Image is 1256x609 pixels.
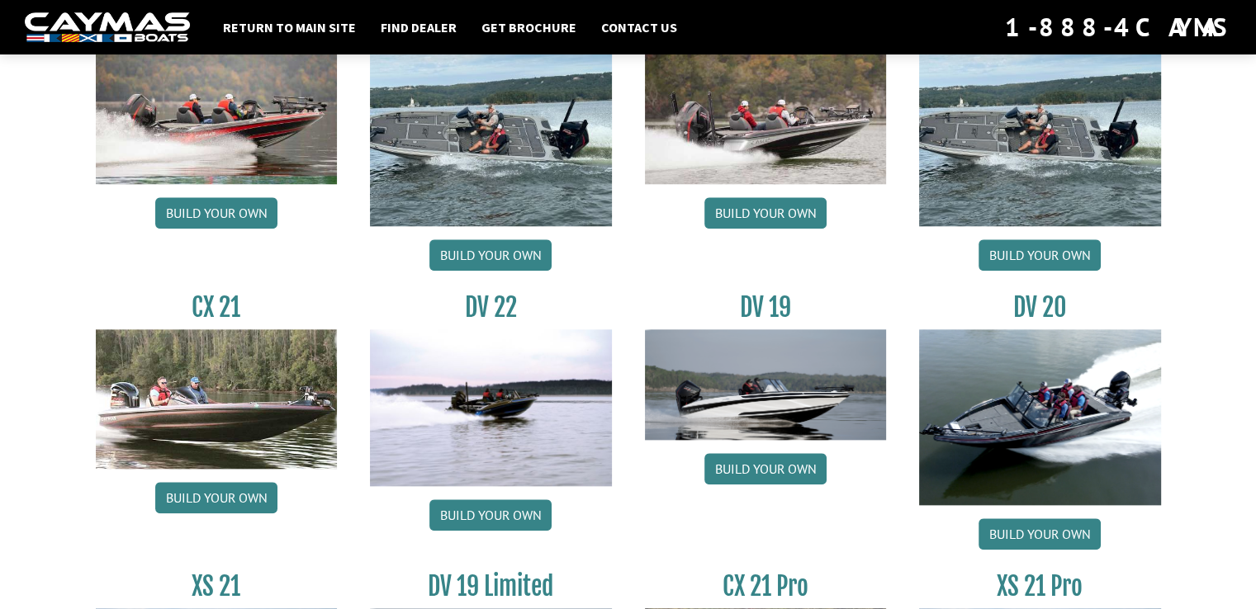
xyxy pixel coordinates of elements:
[645,571,887,602] h3: CX 21 Pro
[704,453,827,484] a: Build your own
[704,197,827,229] a: Build your own
[96,329,338,468] img: CX21_thumb.jpg
[645,329,887,440] img: dv-19-ban_from_website_for_caymas_connect.png
[1005,9,1231,45] div: 1-888-4CAYMAS
[979,239,1101,271] a: Build your own
[370,571,612,602] h3: DV 19 Limited
[429,499,552,531] a: Build your own
[429,239,552,271] a: Build your own
[372,17,465,38] a: Find Dealer
[370,329,612,486] img: DV22_original_motor_cropped_for_caymas_connect.jpg
[979,518,1101,550] a: Build your own
[645,45,887,184] img: CX-20Pro_thumbnail.jpg
[370,45,612,226] img: XS_20_resized.jpg
[473,17,585,38] a: Get Brochure
[370,292,612,323] h3: DV 22
[96,292,338,323] h3: CX 21
[919,292,1161,323] h3: DV 20
[645,292,887,323] h3: DV 19
[215,17,364,38] a: Return to main site
[593,17,685,38] a: Contact Us
[155,197,277,229] a: Build your own
[919,45,1161,226] img: XS_20_resized.jpg
[919,329,1161,505] img: DV_20_from_website_for_caymas_connect.png
[155,482,277,513] a: Build your own
[25,12,190,43] img: white-logo-c9c8dbefe5ff5ceceb0f0178aa75bf4bb51f6bca0971e226c86eb53dfe498488.png
[96,45,338,184] img: CX-20_thumbnail.jpg
[919,571,1161,602] h3: XS 21 Pro
[96,571,338,602] h3: XS 21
